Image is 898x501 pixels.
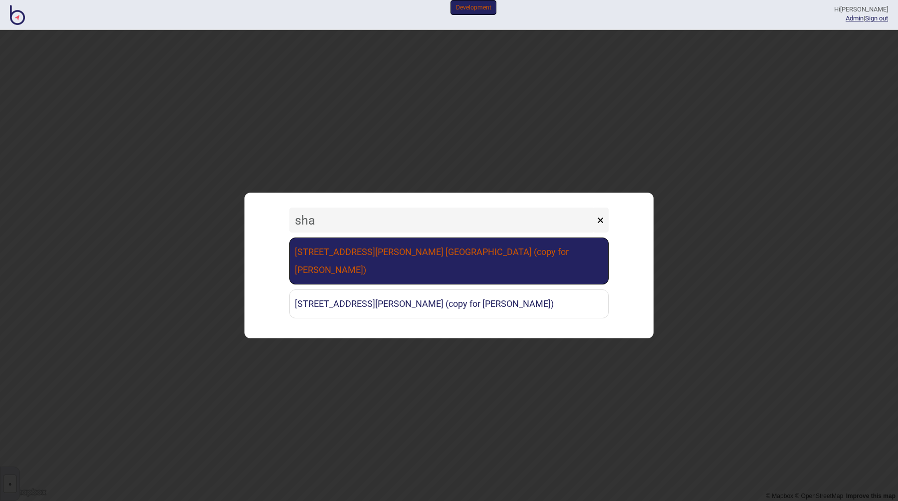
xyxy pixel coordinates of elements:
div: Hi [PERSON_NAME] [834,5,888,14]
a: [STREET_ADDRESS][PERSON_NAME] [GEOGRAPHIC_DATA] (copy for [PERSON_NAME]) [289,238,609,284]
button: Sign out [865,14,888,22]
span: | [846,14,865,22]
a: Admin [846,14,864,22]
button: × [592,208,609,233]
a: [STREET_ADDRESS][PERSON_NAME] (copy for [PERSON_NAME]) [289,289,609,318]
img: BindiMaps CMS [10,5,25,25]
input: Search locations by tag + name [289,208,595,233]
